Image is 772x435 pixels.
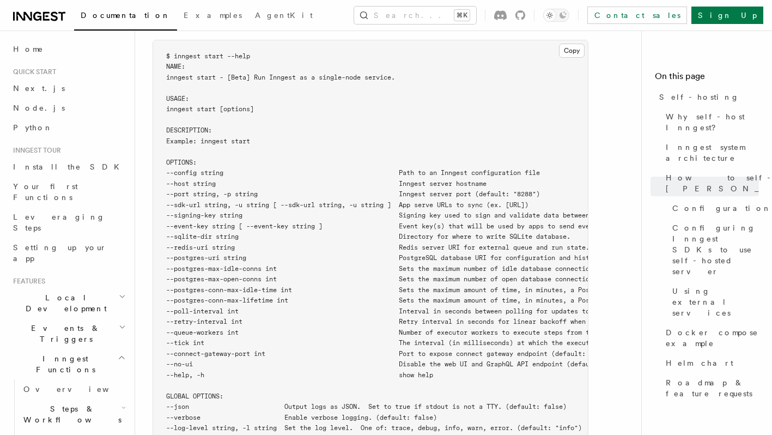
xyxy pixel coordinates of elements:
span: NAME: [166,63,185,70]
button: Copy [559,44,585,58]
a: Install the SDK [9,157,128,177]
a: Leveraging Steps [9,207,128,238]
span: --sqlite-dir string Directory for where to write SQLite database. [166,233,570,240]
span: Python [13,123,53,132]
span: Configuring Inngest SDKs to use self-hosted server [672,222,759,277]
span: --verbose Enable verbose logging. (default: false) [166,414,437,421]
span: Why self-host Inngest? [666,111,759,133]
a: Docker compose example [661,323,759,353]
span: Events & Triggers [9,323,119,345]
a: Home [9,39,128,59]
span: Self-hosting [659,92,739,102]
span: Install the SDK [13,162,126,171]
span: --no-ui Disable the web UI and GraphQL API endpoint (default: false) [166,360,628,368]
span: Home [13,44,44,55]
span: inngest start - [Beta] Run Inngest as a single-node service. [166,74,395,81]
a: Self-hosting [655,87,759,107]
span: --tick int The interval (in milliseconds) at which the executor polls the queue (default: 150) [166,339,715,347]
button: Events & Triggers [9,318,128,349]
span: Using external services [672,286,759,318]
span: Your first Functions [13,182,78,202]
span: Docker compose example [666,327,759,349]
span: Example: inngest start [166,137,250,145]
span: Leveraging Steps [13,213,105,232]
a: Examples [177,3,248,29]
a: Python [9,118,128,137]
h4: On this page [655,70,759,87]
a: Helm chart [661,353,759,373]
span: USAGE: [166,95,189,102]
span: Steps & Workflows [19,403,121,425]
a: Why self-host Inngest? [661,107,759,137]
button: Search...⌘K [354,7,476,24]
span: --log-level string, -l string Set the log level. One of: trace, debug, info, warn, error. (defaul... [166,424,582,432]
span: --signing-key string Signing key used to sign and validate data between the server and apps. [166,212,670,219]
span: $ inngest start --help [166,52,250,60]
span: Inngest system architecture [666,142,759,164]
a: Next.js [9,78,128,98]
span: Local Development [9,292,119,314]
span: --postgres-uri string PostgreSQL database URI for configuration and history persistence. Defaults... [166,254,761,262]
a: Roadmap & feature requests [661,373,759,403]
span: Roadmap & feature requests [666,377,759,399]
span: OPTIONS: [166,159,197,166]
button: Local Development [9,288,128,318]
span: --json Output logs as JSON. Set to true if stdout is not a TTY. (default: false) [166,403,567,410]
a: Your first Functions [9,177,128,207]
span: Configuration [672,203,771,214]
span: inngest start [options] [166,105,254,113]
span: --port string, -p string Inngest server port (default: "8288") [166,190,540,198]
span: --host string Inngest server hostname [166,180,487,188]
a: Configuring Inngest SDKs to use self-hosted server [668,218,759,281]
kbd: ⌘K [454,10,470,21]
span: DESCRIPTION: [166,126,212,134]
a: AgentKit [248,3,319,29]
span: --connect-gateway-port int Port to expose connect gateway endpoint (default: 8289) [166,350,609,358]
span: GLOBAL OPTIONS: [166,392,223,400]
span: --config string Path to an Inngest configuration file [166,169,540,177]
span: Features [9,277,45,286]
a: Documentation [74,3,177,31]
span: --poll-interval int Interval in seconds between polling for updates to apps (default: 0) [166,307,658,315]
span: Overview [23,385,136,394]
span: --queue-workers int Number of executor workers to execute steps from the queue (default: 100) [166,329,677,336]
a: Contact sales [587,7,687,24]
span: Helm chart [666,358,733,368]
a: How to self-host [PERSON_NAME] [661,168,759,198]
a: Setting up your app [9,238,128,268]
a: Using external services [668,281,759,323]
span: Setting up your app [13,243,107,263]
span: Quick start [9,68,56,76]
span: --event-key string [ --event-key string ] Event key(s) that will be used by apps to send events t... [166,222,658,230]
a: Node.js [9,98,128,118]
span: Inngest tour [9,146,61,155]
button: Inngest Functions [9,349,128,379]
button: Steps & Workflows [19,399,128,430]
span: Documentation [81,11,171,20]
span: --help, -h show help [166,371,433,379]
a: Inngest system architecture [661,137,759,168]
span: Examples [184,11,242,20]
span: --postgres-conn-max-idle-time int Sets the maximum amount of time, in minutes, a PostgreSQL conne... [166,286,757,294]
span: --postgres-conn-max-lifetime int Sets the maximum amount of time, in minutes, a PostgreSQL connec... [166,297,769,304]
button: Toggle dark mode [543,9,569,22]
span: Next.js [13,84,65,93]
span: --sdk-url string, -u string [ --sdk-url string, -u string ] App serve URLs to sync (ex. [URL]) [166,201,528,209]
span: AgentKit [255,11,313,20]
a: Sign Up [691,7,763,24]
span: Inngest Functions [9,353,118,375]
span: Node.js [13,104,65,112]
a: Configuration [668,198,759,218]
a: Overview [19,379,128,399]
